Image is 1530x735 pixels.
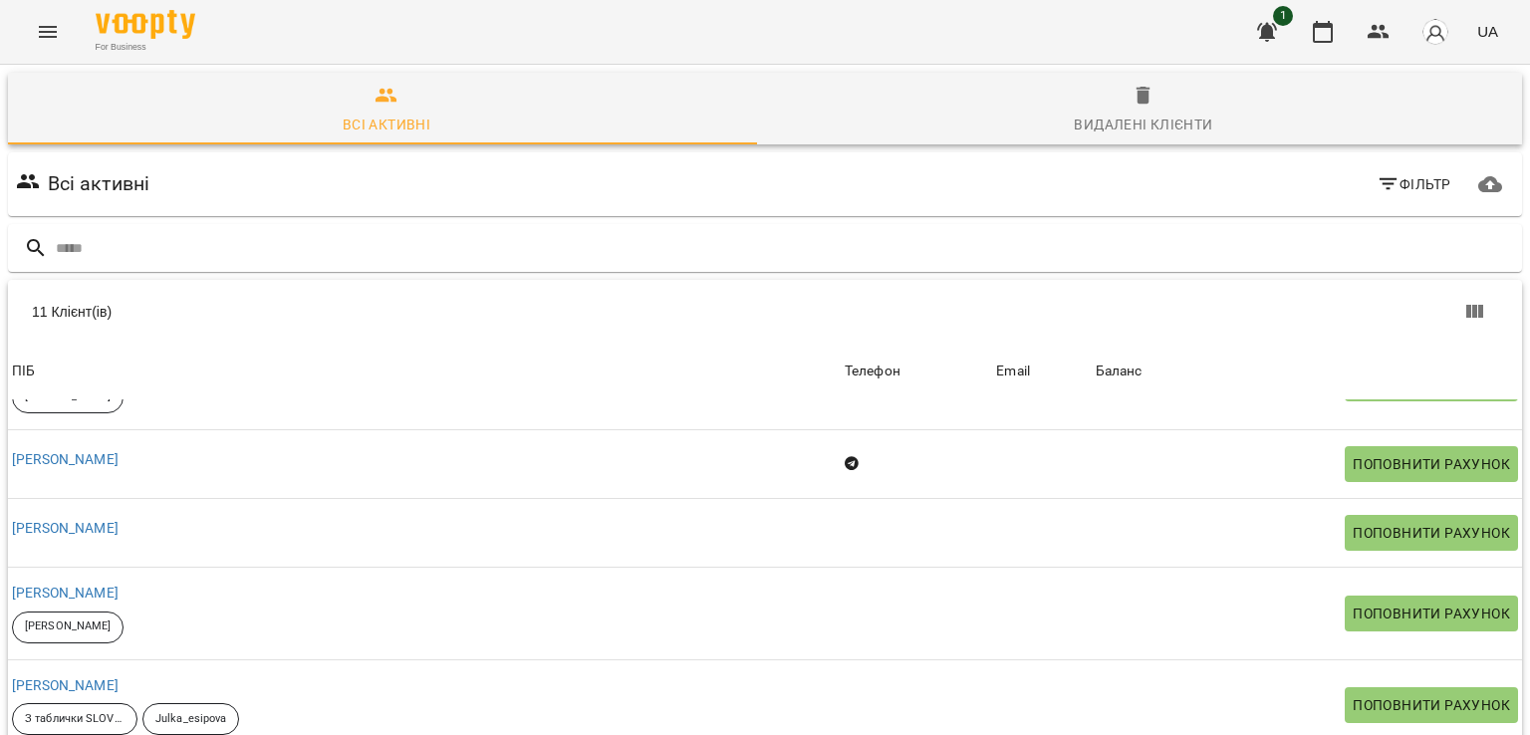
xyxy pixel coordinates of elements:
[8,280,1522,344] div: Table Toolbar
[1345,687,1518,723] button: Поповнити рахунок
[96,41,195,54] span: For Business
[996,360,1030,383] div: Sort
[12,360,837,383] span: ПІБ
[845,360,988,383] span: Телефон
[1469,13,1506,50] button: UA
[12,520,119,536] a: [PERSON_NAME]
[12,360,35,383] div: Sort
[48,168,150,199] h6: Всі активні
[996,360,1087,383] span: Email
[1345,515,1518,551] button: Поповнити рахунок
[1377,172,1451,196] span: Фільтр
[12,677,119,693] a: [PERSON_NAME]
[1096,360,1518,383] span: Баланс
[12,703,137,735] div: З таблички SLOVOM
[1369,166,1459,202] button: Фільтр
[12,360,35,383] div: ПІБ
[96,10,195,39] img: Voopty Logo
[1477,21,1498,42] span: UA
[1096,360,1143,383] div: Баланс
[1353,521,1510,545] span: Поповнити рахунок
[12,451,119,467] a: [PERSON_NAME]
[1353,452,1510,476] span: Поповнити рахунок
[1074,113,1212,136] div: Видалені клієнти
[142,703,239,735] div: Julka_esipova
[25,711,125,728] p: З таблички SLOVOM
[845,360,900,383] div: Sort
[155,711,226,728] p: Julka_esipova
[1353,693,1510,717] span: Поповнити рахунок
[32,302,781,322] div: 11 Клієнт(ів)
[1345,446,1518,482] button: Поповнити рахунок
[996,360,1030,383] div: Email
[1345,596,1518,631] button: Поповнити рахунок
[1273,6,1293,26] span: 1
[25,618,111,635] p: [PERSON_NAME]
[12,585,119,601] a: [PERSON_NAME]
[343,113,430,136] div: Всі активні
[1450,288,1498,336] button: Вигляд колонок
[1421,18,1449,46] img: avatar_s.png
[845,360,900,383] div: Телефон
[12,612,124,643] div: [PERSON_NAME]
[24,8,72,56] button: Menu
[1353,602,1510,625] span: Поповнити рахунок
